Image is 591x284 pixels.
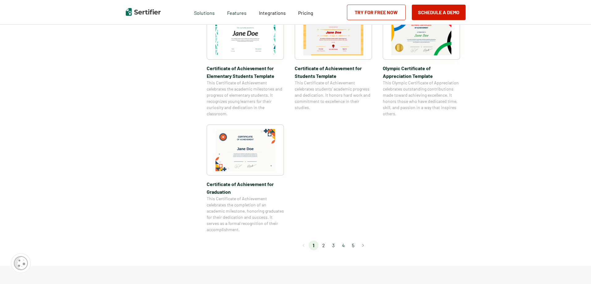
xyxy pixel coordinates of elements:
iframe: Chat Widget [560,254,591,284]
img: Sertifier | Digital Credentialing Platform [126,8,161,16]
span: This Certificate of Achievement celebrates the academic milestones and progress of elementary stu... [207,80,284,117]
a: Certificate of Achievement for GraduationCertificate of Achievement for GraduationThis Certificat... [207,125,284,233]
a: Pricing [298,8,313,16]
a: Certificate of Achievement for Students TemplateCertificate of Achievement for Students TemplateT... [295,9,372,117]
a: Olympic Certificate of Appreciation​ TemplateOlympic Certificate of Appreciation​ TemplateThis Ol... [383,9,460,117]
a: Try for Free Now [347,5,406,20]
li: page 4 [338,240,348,250]
li: page 3 [328,240,338,250]
a: Integrations [259,8,286,16]
img: Olympic Certificate of Appreciation​ Template [391,13,451,55]
span: This Certificate of Achievement celebrates students’ academic progress and dedication. It honors ... [295,80,372,111]
span: Pricing [298,10,313,16]
span: Features [227,8,247,16]
img: Certificate of Achievement for Students Template [303,13,363,55]
li: page 1 [309,240,319,250]
span: Certificate of Achievement for Students Template [295,64,372,80]
span: Olympic Certificate of Appreciation​ Template [383,64,460,80]
img: Certificate of Achievement for Elementary Students Template [215,13,275,55]
button: Go to next page [358,240,368,250]
button: Schedule a Demo [412,5,466,20]
li: page 2 [319,240,328,250]
button: Go to previous page [299,240,309,250]
span: This Certificate of Achievement celebrates the completion of an academic milestone, honoring grad... [207,196,284,233]
span: Certificate of Achievement for Elementary Students Template [207,64,284,80]
li: page 5 [348,240,358,250]
span: Solutions [194,8,215,16]
span: Integrations [259,10,286,16]
a: Certificate of Achievement for Elementary Students TemplateCertificate of Achievement for Element... [207,9,284,117]
img: Certificate of Achievement for Graduation [215,129,275,171]
span: Certificate of Achievement for Graduation [207,180,284,196]
span: This Olympic Certificate of Appreciation celebrates outstanding contributions made toward achievi... [383,80,460,117]
img: Cookie Popup Icon [14,256,28,270]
